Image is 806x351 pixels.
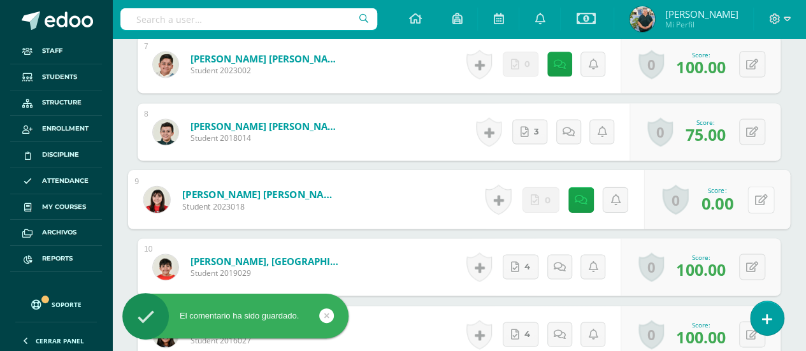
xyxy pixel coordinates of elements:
[42,227,76,238] span: Archivos
[676,56,725,78] span: 100.00
[42,202,86,212] span: My courses
[638,252,664,282] a: 0
[36,336,84,345] span: Cerrar panel
[638,50,664,79] a: 0
[153,254,178,280] img: 650612bc3b48fb2bc1e1619a95cc4225.png
[15,287,97,319] a: Soporte
[143,186,169,212] img: bda88fadecf2a34185ba5988f0ee0de7.png
[701,191,733,213] span: 0.00
[10,38,102,64] a: Staff
[122,310,349,322] div: El comentario ha sido guardado.
[663,185,689,215] a: 0
[42,46,62,56] span: Staff
[676,259,725,280] span: 100.00
[42,254,73,264] span: Reports
[676,320,725,329] div: Score:
[503,322,538,347] a: 4
[534,120,539,143] span: 3
[52,300,82,309] span: Soporte
[153,119,178,145] img: 40169e87071ae304b707ce31b3e78862.png
[638,320,664,349] a: 0
[191,268,343,278] span: Student 2019029
[182,187,340,201] a: [PERSON_NAME] [PERSON_NAME]
[182,201,340,212] span: Student 2023018
[630,6,655,32] img: 4447a754f8b82caf5a355abd86508926.png
[10,116,102,142] a: Enrollment
[42,150,79,160] span: Discipline
[10,142,102,168] a: Discipline
[191,255,343,268] a: [PERSON_NAME], [GEOGRAPHIC_DATA]
[676,253,725,262] div: Score:
[10,220,102,246] a: Archivos
[191,120,343,133] a: [PERSON_NAME] [PERSON_NAME]
[545,187,551,211] span: 0
[42,124,89,134] span: Enrollment
[503,254,538,279] a: 4
[10,246,102,272] a: Reports
[701,185,733,194] div: Score:
[512,119,547,144] a: 3
[42,72,77,82] span: Students
[676,326,725,348] span: 100.00
[676,50,725,59] div: Score:
[10,194,102,220] a: My courses
[685,118,725,127] div: Score:
[120,8,377,30] input: Search a user…
[191,52,343,65] a: [PERSON_NAME] [PERSON_NAME]
[10,168,102,194] a: Attendance
[665,8,738,20] span: [PERSON_NAME]
[685,124,725,145] span: 75.00
[191,65,343,76] span: Student 2023002
[153,52,178,77] img: cba66530b35a7a3af9f49954fa01bcbc.png
[42,97,82,108] span: Structure
[10,64,102,90] a: Students
[10,90,102,117] a: Structure
[524,322,530,346] span: 4
[665,19,738,30] span: Mi Perfil
[524,52,530,76] span: 0
[42,176,89,186] span: Attendance
[647,117,673,147] a: 0
[191,133,343,143] span: Student 2018014
[524,255,530,278] span: 4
